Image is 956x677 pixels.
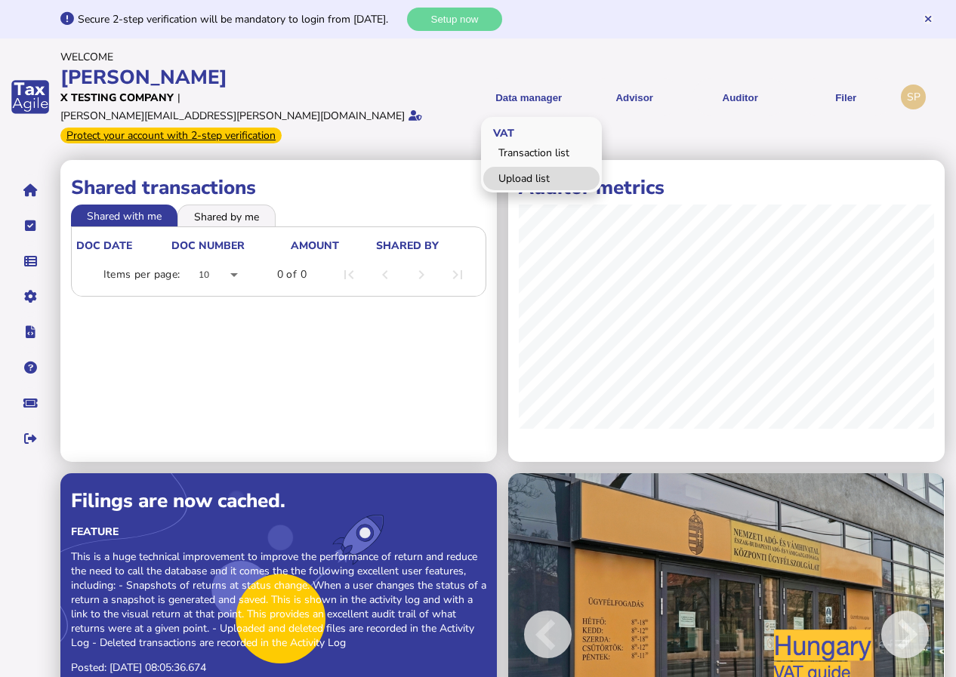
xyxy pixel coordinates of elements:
menu: navigate products [451,78,893,115]
button: Help pages [14,352,46,383]
button: Data manager [14,245,46,277]
div: [PERSON_NAME][EMAIL_ADDRESS][PERSON_NAME][DOMAIN_NAME] [60,109,405,123]
div: shared by [376,238,439,253]
i: Data manager [24,261,37,262]
div: doc number [171,238,288,253]
div: Items per page: [103,267,180,282]
button: Hide message [923,14,933,24]
div: Secure 2-step verification will be mandatory to login from [DATE]. [78,12,403,26]
button: Developer hub links [14,316,46,348]
h1: Auditor metrics [519,174,934,201]
div: Amount [291,238,375,253]
h1: Shared transactions [71,174,486,201]
div: doc date [76,238,132,253]
div: From Oct 1, 2025, 2-step verification will be required to login. Set it up now... [60,128,282,143]
div: Amount [291,238,339,253]
button: Setup now [407,8,502,31]
button: Filer [798,78,893,115]
li: Shared by me [177,205,276,226]
button: Sign out [14,423,46,454]
li: Shared with me [71,205,177,226]
div: doc number [171,238,245,253]
button: Manage settings [14,281,46,312]
button: Tasks [14,210,46,242]
div: 0 of 0 [277,267,307,282]
div: shared by [376,238,480,253]
a: Upload list [483,167,600,190]
i: Email verified [409,110,422,121]
a: Transaction list [483,141,600,165]
button: Auditor [692,78,788,115]
div: X Testing Company [60,91,174,105]
p: Posted: [DATE] 08:05:36.674 [71,660,486,675]
div: [PERSON_NAME] [60,64,443,91]
span: VAT [481,114,522,149]
div: Welcome [60,50,443,64]
div: Profile settings [901,85,926,109]
button: Shows a dropdown of Data manager options [481,78,576,115]
div: Filings are now cached. [71,488,486,514]
p: This is a huge technical improvement to improve the performance of return and reduce the need to ... [71,549,486,650]
div: | [177,91,180,105]
div: Feature [71,525,486,539]
button: Raise a support ticket [14,387,46,419]
div: doc date [76,238,170,253]
button: Home [14,174,46,206]
button: Shows a dropdown of VAT Advisor options [587,78,682,115]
